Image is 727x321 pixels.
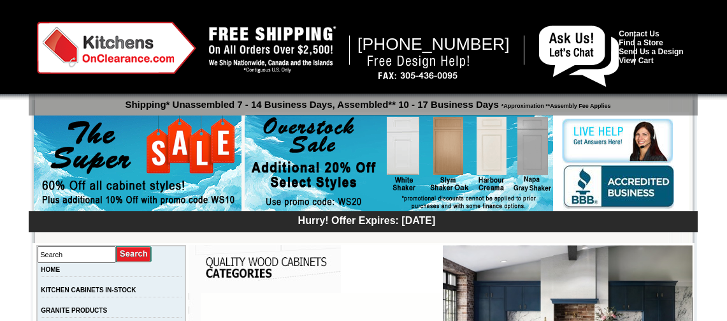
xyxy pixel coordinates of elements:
[37,22,196,74] img: Kitchens on Clearance Logo
[499,100,611,109] span: *Approximation **Assembly Fee Applies
[35,213,698,227] div: Hurry! Offer Expires: [DATE]
[116,246,152,263] input: Submit
[41,287,136,294] a: KITCHEN CABINETS IN-STOCK
[357,34,510,54] span: [PHONE_NUMBER]
[41,266,60,273] a: HOME
[619,56,653,65] a: View Cart
[41,307,107,314] a: GRANITE PRODUCTS
[619,38,663,47] a: Find a Store
[35,93,698,110] p: Shipping* Unassembled 7 - 14 Business Days, Assembled** 10 - 17 Business Days
[619,29,659,38] a: Contact Us
[619,47,683,56] a: Send Us a Design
